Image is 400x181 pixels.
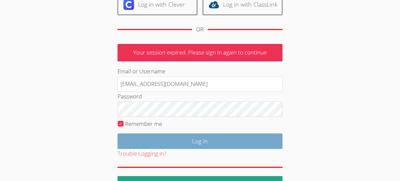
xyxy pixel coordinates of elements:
[117,133,283,149] input: Log in
[196,25,204,34] div: OR
[125,120,162,127] label: Remember me
[117,67,165,75] label: Email or Username
[117,44,283,61] p: Your session expired. Please sign in again to continue
[117,92,142,100] label: Password
[117,149,166,159] button: Trouble Logging In?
